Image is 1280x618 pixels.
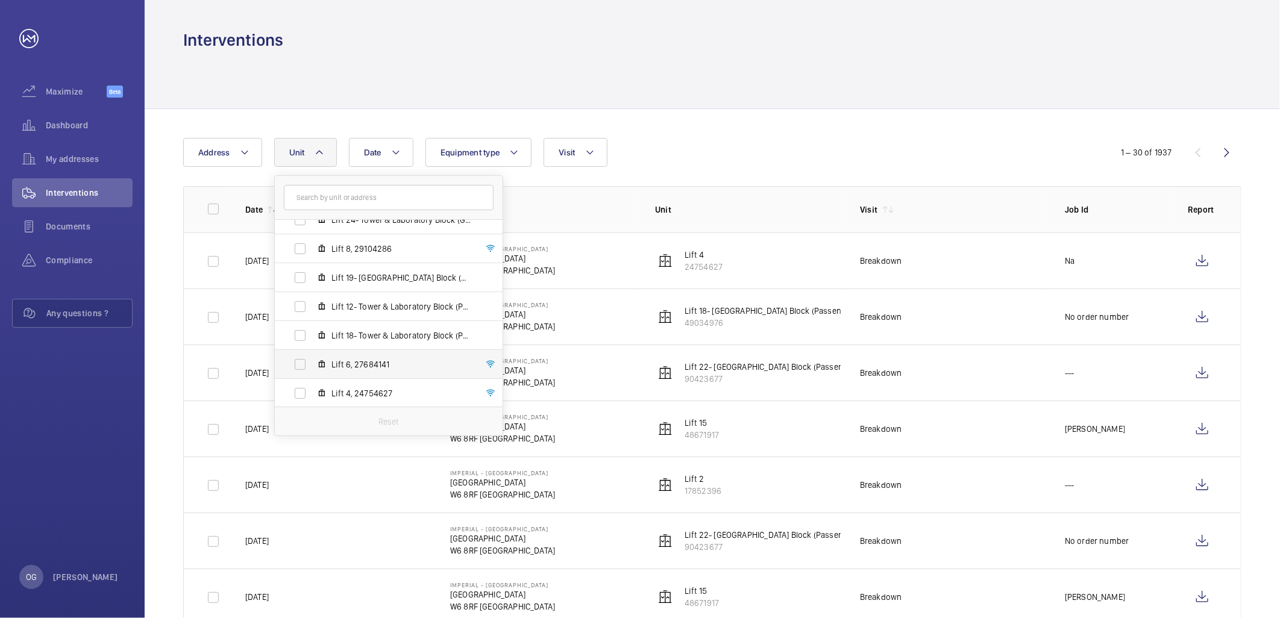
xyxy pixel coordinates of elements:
[450,525,555,532] p: Imperial - [GEOGRAPHIC_DATA]
[450,588,555,601] p: [GEOGRAPHIC_DATA]
[1121,146,1172,158] div: 1 – 30 of 1937
[860,367,902,379] div: Breakdown
[245,535,269,547] p: [DATE]
[1065,367,1075,379] p: ---
[658,422,673,436] img: elevator.svg
[245,367,269,379] p: [DATE]
[245,423,269,435] p: [DATE]
[658,366,673,380] img: elevator.svg
[685,249,723,261] p: Lift 4
[450,469,555,476] p: Imperial - [GEOGRAPHIC_DATA]
[860,535,902,547] div: Breakdown
[245,255,269,267] p: [DATE]
[1188,204,1217,216] p: Report
[1065,591,1125,603] p: [PERSON_NAME]
[860,311,902,323] div: Breakdown
[46,254,133,266] span: Compliance
[658,310,673,324] img: elevator.svg
[378,416,399,428] p: Reset
[559,148,575,157] span: Visit
[289,148,305,157] span: Unit
[1065,479,1075,491] p: ---
[860,591,902,603] div: Breakdown
[860,255,902,267] div: Breakdown
[284,185,494,210] input: Search by unit or address
[46,220,133,233] span: Documents
[331,358,471,370] span: Lift 6, 27684141
[450,432,555,445] p: W6 8RF [GEOGRAPHIC_DATA]
[26,571,37,583] p: OG
[1065,311,1129,323] p: No order number
[685,361,858,373] p: Lift 22- [GEOGRAPHIC_DATA] Block (Passenger)
[450,581,555,588] p: Imperial - [GEOGRAPHIC_DATA]
[46,153,133,165] span: My addresses
[685,261,723,273] p: 24754627
[685,529,858,541] p: Lift 22- [GEOGRAPHIC_DATA] Block (Passenger)
[46,307,132,319] span: Any questions ?
[658,478,673,492] img: elevator.svg
[860,423,902,435] div: Breakdown
[349,138,413,167] button: Date
[331,301,471,313] span: Lift 12- Tower & Laboratory Block (Passenger), 70419777
[331,329,471,342] span: Lift 18- Tower & Laboratory Block (Passenger), 49034976
[1065,535,1129,547] p: No order number
[274,138,337,167] button: Unit
[245,311,269,323] p: [DATE]
[655,204,841,216] p: Unit
[450,204,636,216] p: Address
[685,585,719,597] p: Lift 15
[658,254,673,268] img: elevator.svg
[1065,255,1075,267] p: Na
[46,86,107,98] span: Maximize
[450,532,555,545] p: [GEOGRAPHIC_DATA]
[198,148,230,157] span: Address
[425,138,532,167] button: Equipment type
[685,429,719,441] p: 48671917
[685,485,721,497] p: 17852396
[860,204,878,216] p: Visit
[46,187,133,199] span: Interventions
[183,29,283,51] h1: Interventions
[685,317,856,329] p: 49034976
[685,541,858,553] p: 90423677
[685,373,858,385] p: 90423677
[860,479,902,491] div: Breakdown
[364,148,381,157] span: Date
[1065,423,1125,435] p: [PERSON_NAME]
[685,305,856,317] p: Lift 18- [GEOGRAPHIC_DATA] Block (Passenger)
[183,138,262,167] button: Address
[331,243,471,255] span: Lift 8, 29104286
[441,148,500,157] span: Equipment type
[450,545,555,557] p: W6 8RF [GEOGRAPHIC_DATA]
[685,597,719,609] p: 48671917
[685,473,721,485] p: Lift 2
[331,387,471,399] span: Lift 4, 24754627
[450,601,555,613] p: W6 8RF [GEOGRAPHIC_DATA]
[46,119,133,131] span: Dashboard
[658,534,673,548] img: elevator.svg
[1065,204,1169,216] p: Job Id
[544,138,607,167] button: Visit
[107,86,123,98] span: Beta
[658,590,673,604] img: elevator.svg
[685,417,719,429] p: Lift 15
[245,591,269,603] p: [DATE]
[245,204,263,216] p: Date
[331,214,471,226] span: Lift 24- Tower & Laboratory Block (Goods), 14611615
[53,571,118,583] p: [PERSON_NAME]
[450,476,555,488] p: [GEOGRAPHIC_DATA]
[245,479,269,491] p: [DATE]
[450,488,555,501] p: W6 8RF [GEOGRAPHIC_DATA]
[331,272,471,284] span: Lift 19- [GEOGRAPHIC_DATA] Block (Passenger), 15046509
